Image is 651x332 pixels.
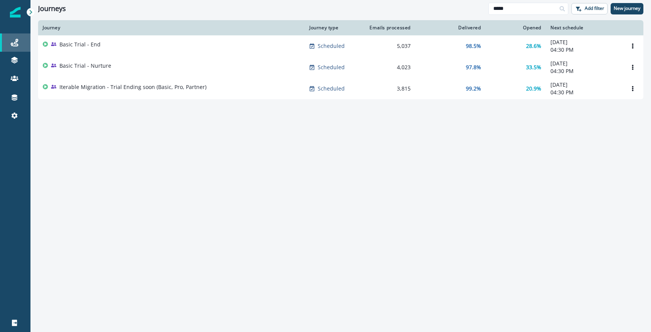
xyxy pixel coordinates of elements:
[366,64,411,71] div: 4,023
[550,89,617,96] p: 04:30 PM
[526,42,541,50] p: 28.6%
[611,3,643,14] button: New journey
[550,60,617,67] p: [DATE]
[466,64,481,71] p: 97.8%
[550,46,617,54] p: 04:30 PM
[309,25,357,31] div: Journey type
[318,42,345,50] p: Scheduled
[627,83,639,94] button: Options
[466,85,481,92] p: 99.2%
[420,25,481,31] div: Delivered
[366,25,411,31] div: Emails processed
[550,25,617,31] div: Next schedule
[59,83,206,91] p: Iterable Migration - Trial Ending soon (Basic, Pro, Partner)
[38,35,643,57] a: Basic Trial - EndScheduled5,03798.5%28.6%[DATE]04:30 PMOptions
[466,42,481,50] p: 98.5%
[550,67,617,75] p: 04:30 PM
[571,3,608,14] button: Add filter
[366,42,411,50] div: 5,037
[490,25,541,31] div: Opened
[526,64,541,71] p: 33.5%
[614,6,640,11] p: New journey
[550,81,617,89] p: [DATE]
[59,62,111,70] p: Basic Trial - Nurture
[627,62,639,73] button: Options
[10,7,21,17] img: Inflection
[318,64,345,71] p: Scheduled
[550,38,617,46] p: [DATE]
[38,78,643,99] a: Iterable Migration - Trial Ending soon (Basic, Pro, Partner)Scheduled3,81599.2%20.9%[DATE]04:30 P...
[38,5,66,13] h1: Journeys
[43,25,300,31] div: Journey
[38,57,643,78] a: Basic Trial - NurtureScheduled4,02397.8%33.5%[DATE]04:30 PMOptions
[366,85,411,92] div: 3,815
[526,85,541,92] p: 20.9%
[318,85,345,92] p: Scheduled
[585,6,604,11] p: Add filter
[59,41,101,48] p: Basic Trial - End
[627,40,639,52] button: Options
